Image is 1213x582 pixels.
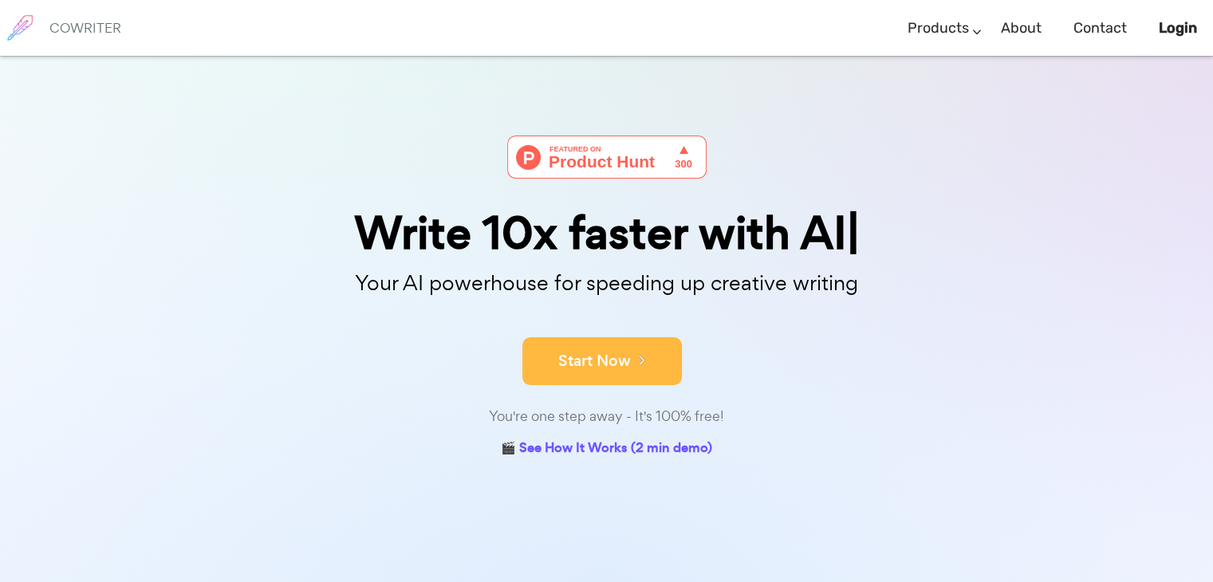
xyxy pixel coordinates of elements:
[49,21,121,35] h6: COWRITER
[208,405,1006,428] div: You're one step away - It's 100% free!
[208,210,1006,256] div: Write 10x faster with AI
[1001,5,1042,52] a: About
[908,5,969,52] a: Products
[1159,19,1197,37] b: Login
[1073,5,1127,52] a: Contact
[1159,5,1197,52] a: Login
[501,437,712,462] a: 🎬 See How It Works (2 min demo)
[507,136,707,179] img: Cowriter - Your AI buddy for speeding up creative writing | Product Hunt
[208,266,1006,301] p: Your AI powerhouse for speeding up creative writing
[522,337,682,385] button: Start Now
